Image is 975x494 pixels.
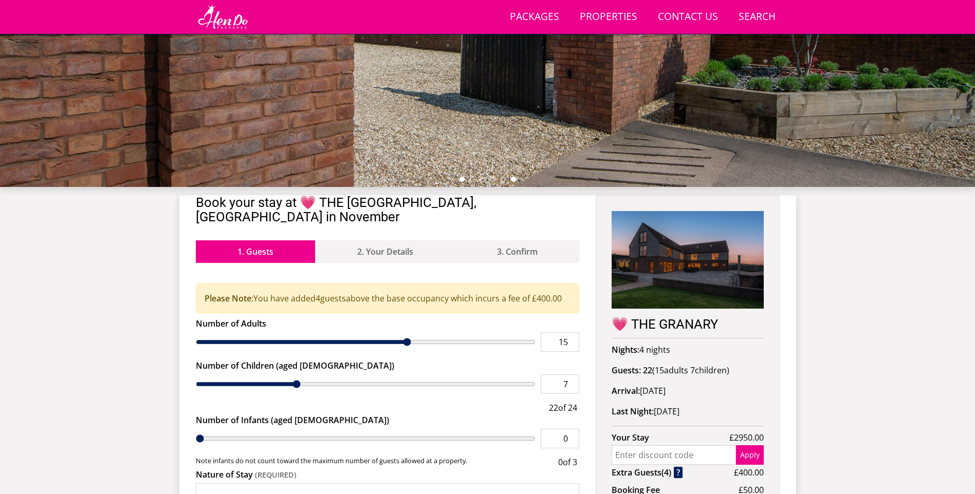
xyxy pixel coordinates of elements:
[690,365,695,376] span: 7
[655,365,688,376] span: adult
[196,240,316,263] a: 1. Guests
[196,414,580,426] label: Number of Infants (aged [DEMOGRAPHIC_DATA])
[205,293,253,304] strong: Please Note:
[612,344,763,356] p: 4 nights
[612,365,641,376] strong: Guests:
[713,365,727,376] span: ren
[739,467,764,478] span: 400.00
[612,445,735,465] input: Enter discount code
[612,405,763,417] p: [DATE]
[643,365,652,376] strong: 22
[556,456,579,468] div: of 3
[654,6,722,29] a: Contact Us
[734,432,764,443] span: 2950.00
[506,6,563,29] a: Packages
[612,344,639,355] strong: Nights:
[688,365,727,376] span: child
[684,365,688,376] span: s
[196,468,580,481] label: Nature of Stay
[612,385,640,396] strong: Arrival:
[612,466,682,479] strong: Extra Guest ( )
[612,211,763,309] img: An image of '💗 THE GRANARY'
[196,195,580,224] h2: Book your stay at 💗 THE [GEOGRAPHIC_DATA], [GEOGRAPHIC_DATA] in November
[612,385,763,397] p: [DATE]
[612,406,654,417] strong: Last Night:
[729,431,764,444] span: £
[455,240,579,263] a: 3. Confirm
[196,283,580,313] div: You have added guest above the base occupancy which incurs a fee of £
[643,365,729,376] span: ( )
[558,457,563,468] span: 0
[734,466,764,479] span: £
[612,317,763,331] h2: 💗 THE GRANARY
[576,6,641,29] a: Properties
[196,317,580,330] label: Number of Adults
[655,365,664,376] span: 15
[736,445,764,465] button: Apply
[734,6,780,29] a: Search
[316,293,320,304] span: 4
[537,293,562,304] span: 400.00
[657,467,661,478] span: s
[196,4,250,30] img: Hen Do Packages
[196,359,580,372] label: Number of Children (aged [DEMOGRAPHIC_DATA])
[549,402,558,413] span: 22
[612,431,729,444] strong: Your Stay
[196,456,557,468] small: Note infants do not count toward the maximum number of guests allowed at a property.
[664,467,669,478] span: 4
[547,402,579,414] div: of 24
[315,240,455,263] a: 2. Your Details
[342,293,346,304] span: s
